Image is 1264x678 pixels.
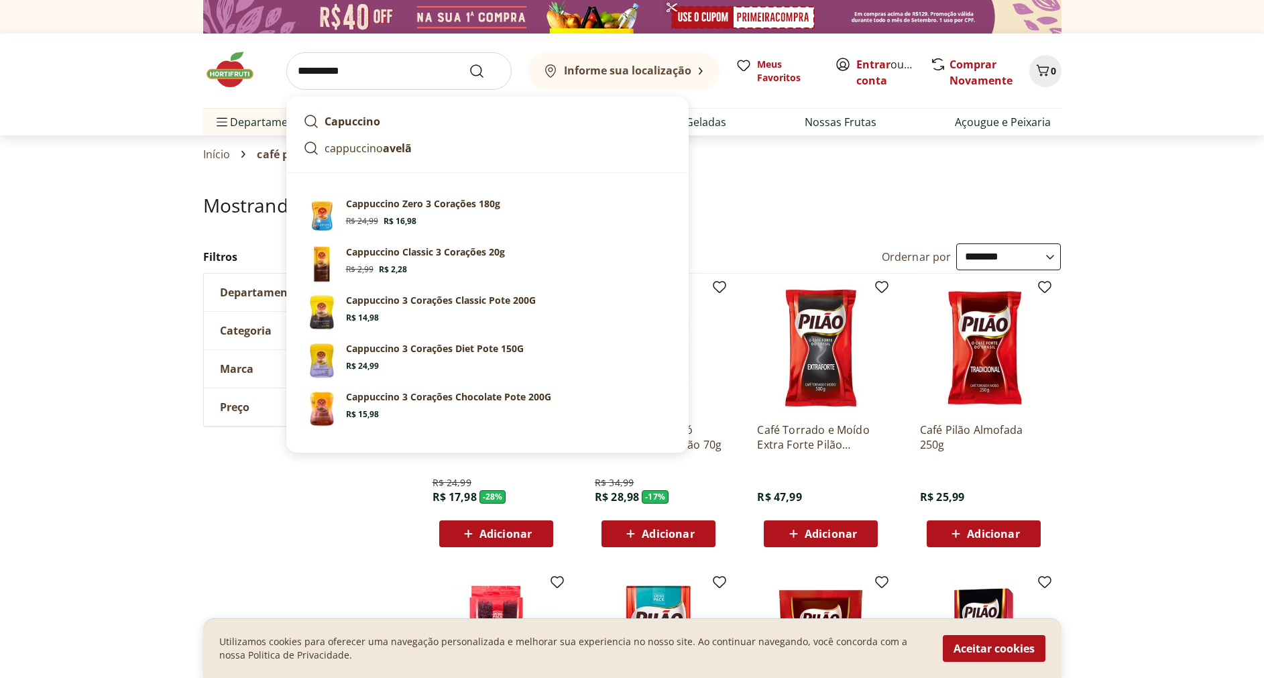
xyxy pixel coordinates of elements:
[805,528,857,539] span: Adicionar
[564,63,691,78] b: Informe sua localização
[642,528,694,539] span: Adicionar
[257,148,310,160] span: café pilão
[203,50,270,90] img: Hortifruti
[219,635,927,662] p: Utilizamos cookies para oferecer uma navegação personalizada e melhorar sua experiencia no nosso ...
[204,312,405,349] button: Categoria
[920,284,1047,412] img: Café Pilão Almofada 250g
[439,520,553,547] button: Adicionar
[214,106,230,138] button: Menu
[298,337,677,385] a: PrincipalCappuccino 3 Corações Diet Pote 150GR$ 24,99
[384,216,416,227] span: R$ 16,98
[303,342,341,380] img: Principal
[346,216,378,227] span: R$ 24,99
[479,528,532,539] span: Adicionar
[955,114,1051,130] a: Açougue e Peixaria
[757,58,819,84] span: Meus Favoritos
[601,520,715,547] button: Adicionar
[469,63,501,79] button: Submit Search
[346,342,524,355] p: Cappuccino 3 Corações Diet Pote 150G
[479,490,506,504] span: - 28 %
[203,148,231,160] a: Início
[204,350,405,388] button: Marca
[346,313,379,323] span: R$ 14,98
[383,141,412,156] strong: avelã
[967,528,1019,539] span: Adicionar
[856,56,916,89] span: ou
[882,249,952,264] label: Ordernar por
[325,114,380,129] strong: Capuccino
[220,362,253,376] span: Marca
[298,288,677,337] a: PrincipalCappuccino 3 Corações Classic Pote 200GR$ 14,98
[303,390,341,428] img: Principal
[298,108,677,135] a: Capuccino
[736,58,819,84] a: Meus Favoritos
[950,57,1013,88] a: Comprar Novamente
[346,245,505,259] p: Cappuccino Classic 3 Corações 20g
[346,390,551,404] p: Cappuccino 3 Corações Chocolate Pote 200G
[528,52,720,90] button: Informe sua localização
[379,264,407,275] span: R$ 2,28
[298,192,677,240] a: Cappuccino Zero 3 Corações 180gCappuccino Zero 3 Corações 180gR$ 24,99R$ 16,98
[220,286,299,299] span: Departamento
[325,140,412,156] p: cappuccino
[805,114,876,130] a: Nossas Frutas
[346,361,379,372] span: R$ 24,99
[298,385,677,433] a: PrincipalCappuccino 3 Corações Chocolate Pote 200GR$ 15,98
[920,422,1047,452] a: Café Pilão Almofada 250g
[203,243,406,270] h2: Filtros
[346,409,379,420] span: R$ 15,98
[203,194,1061,216] h1: Mostrando resultados para:
[298,240,677,288] a: Cappuccino Classic 3 Corações 20gCappuccino Classic 3 Corações 20gR$ 2,99R$ 2,28
[220,324,272,337] span: Categoria
[346,197,500,211] p: Cappuccino Zero 3 Corações 180g
[595,476,634,490] span: R$ 34,99
[757,284,884,412] img: Café Torrado e Moído Extra Forte Pilão Almofada 500g
[757,490,801,504] span: R$ 47,99
[1051,64,1056,77] span: 0
[433,476,471,490] span: R$ 24,99
[303,294,341,331] img: Principal
[204,388,405,426] button: Preço
[595,490,639,504] span: R$ 28,98
[346,294,536,307] p: Cappuccino 3 Corações Classic Pote 200G
[856,57,890,72] a: Entrar
[204,274,405,311] button: Departamento
[303,245,341,283] img: Cappuccino Classic 3 Corações 20g
[927,520,1041,547] button: Adicionar
[286,52,512,90] input: search
[856,57,930,88] a: Criar conta
[433,490,477,504] span: R$ 17,98
[764,520,878,547] button: Adicionar
[214,106,310,138] span: Departamentos
[1029,55,1061,87] button: Carrinho
[757,422,884,452] a: Café Torrado e Moído Extra Forte Pilão Almofada 500g
[303,197,341,235] img: Cappuccino Zero 3 Corações 180g
[642,490,669,504] span: - 17 %
[346,264,374,275] span: R$ 2,99
[220,400,249,414] span: Preço
[920,490,964,504] span: R$ 25,99
[943,635,1045,662] button: Aceitar cookies
[298,135,677,162] a: cappuccinoavelã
